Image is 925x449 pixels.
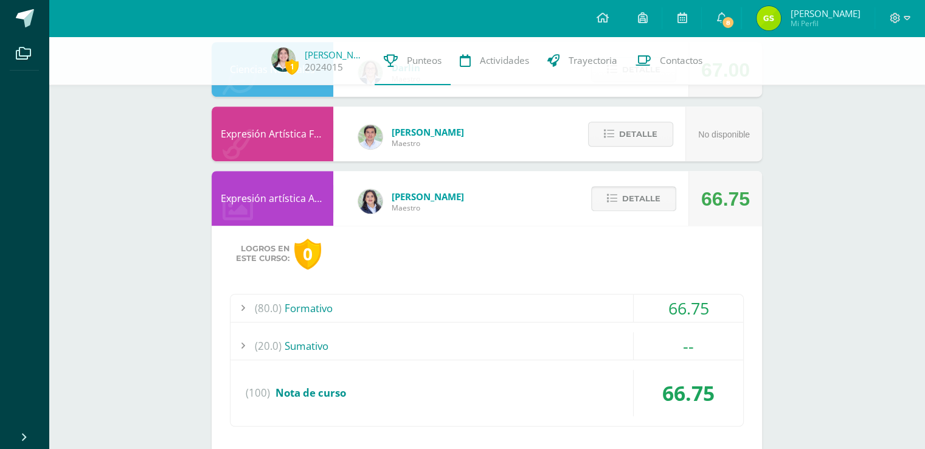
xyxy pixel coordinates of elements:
a: Contactos [626,37,712,85]
div: 66.75 [634,294,743,322]
span: Detalle [622,187,660,210]
a: 2024015 [305,61,343,74]
button: Detalle [588,122,673,147]
div: Expresión artística ARTES PLÁSTICAS [212,171,333,226]
div: Expresión Artística FORMACIÓN MUSICAL [212,106,333,161]
span: (100) [246,370,270,416]
span: (80.0) [255,294,282,322]
img: 4f37302272b6e5e19caeb0d4110de8ad.png [757,6,781,30]
div: Sumativo [230,332,743,360]
img: 8e3dba6cfc057293c5db5c78f6d0205d.png [358,125,383,149]
span: No disponible [698,130,750,139]
span: [PERSON_NAME] [790,7,860,19]
span: [PERSON_NAME] [392,126,464,138]
span: Maestro [392,138,464,148]
span: Actividades [480,54,529,67]
span: Punteos [407,54,442,67]
span: 1 [285,59,299,74]
span: 8 [721,16,735,29]
div: 66.75 [634,370,743,416]
span: Maestro [392,203,464,213]
img: b456a9d1afc215b35500305efdc398e5.png [271,47,296,72]
img: 4a4aaf78db504b0aa81c9e1154a6f8e5.png [358,189,383,214]
span: (20.0) [255,332,282,360]
div: 0 [294,238,321,270]
a: [PERSON_NAME] [305,49,365,61]
span: [PERSON_NAME] [392,190,464,203]
button: Detalle [591,186,676,211]
div: -- [634,332,743,360]
a: Trayectoria [538,37,626,85]
span: Trayectoria [569,54,617,67]
span: Mi Perfil [790,18,860,29]
span: Nota de curso [275,386,346,400]
div: Formativo [230,294,743,322]
div: 66.75 [701,172,750,226]
span: Logros en este curso: [236,244,289,263]
span: Detalle [619,123,657,145]
a: Actividades [451,37,538,85]
span: Contactos [660,54,702,67]
a: Punteos [375,37,451,85]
